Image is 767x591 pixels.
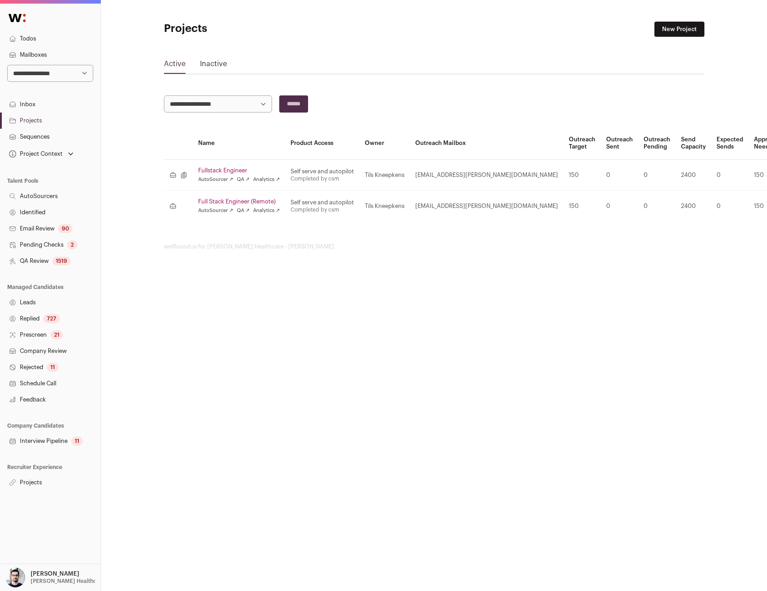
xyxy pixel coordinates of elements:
div: 727 [43,314,60,323]
td: 0 [711,191,749,222]
th: Outreach Mailbox [410,127,563,160]
p: [PERSON_NAME] Healthcare [31,577,105,585]
div: 1519 [52,257,71,266]
a: Fullstack Engineer [198,167,280,174]
a: Inactive [200,59,227,73]
a: Analytics ↗ [253,176,280,183]
th: Product Access [285,127,359,160]
img: 10051957-medium_jpg [5,568,25,587]
a: Completed by csm [290,176,339,181]
a: Completed by csm [290,207,339,212]
button: Open dropdown [4,568,97,587]
a: QA ↗ [237,176,250,183]
td: 0 [638,191,676,222]
h1: Projects [164,22,344,36]
td: 2400 [676,160,711,191]
button: Open dropdown [7,148,75,160]
a: Analytics ↗ [253,207,280,214]
div: 21 [50,330,63,339]
td: 2400 [676,191,711,222]
td: 0 [638,160,676,191]
th: Name [193,127,286,160]
a: QA ↗ [237,207,250,214]
td: Tils Kneepkens [359,160,410,191]
th: Owner [359,127,410,160]
td: [EMAIL_ADDRESS][PERSON_NAME][DOMAIN_NAME] [410,160,563,191]
th: Send Capacity [676,127,711,160]
a: Active [164,59,186,73]
div: Project Context [7,150,63,158]
a: AutoSourcer ↗ [198,207,233,214]
td: 0 [601,160,638,191]
td: 0 [601,191,638,222]
div: 90 [58,224,73,233]
div: 11 [71,437,83,446]
th: Outreach Target [563,127,601,160]
a: New Project [654,22,704,37]
div: 11 [47,363,59,372]
div: Self serve and autopilot [290,168,354,175]
p: [PERSON_NAME] [31,570,79,577]
td: 150 [563,191,601,222]
img: Wellfound [4,9,31,27]
th: Outreach Pending [638,127,676,160]
a: Full Stack Engineer (Remote) [198,198,280,205]
th: Outreach Sent [601,127,638,160]
div: 2 [67,240,77,249]
td: 0 [711,160,749,191]
div: Self serve and autopilot [290,199,354,206]
footer: wellfound:ai for [PERSON_NAME] Healthcare - [PERSON_NAME] [164,243,704,250]
td: 150 [563,160,601,191]
td: Tils Kneepkens [359,191,410,222]
th: Expected Sends [711,127,749,160]
a: AutoSourcer ↗ [198,176,233,183]
td: [EMAIL_ADDRESS][PERSON_NAME][DOMAIN_NAME] [410,191,563,222]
